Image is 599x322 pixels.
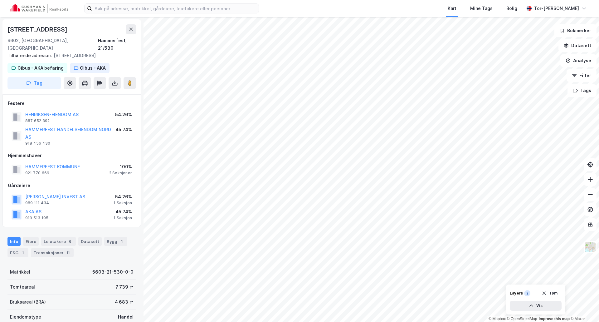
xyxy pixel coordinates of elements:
[7,53,54,58] span: Tilhørende adresser:
[568,292,599,322] div: Kontrollprogram for chat
[10,283,35,291] div: Tomteareal
[10,298,46,306] div: Bruksareal (BRA)
[7,52,131,59] div: [STREET_ADDRESS]
[7,37,98,52] div: 9602, [GEOGRAPHIC_DATA], [GEOGRAPHIC_DATA]
[25,171,49,176] div: 921 770 669
[489,317,506,321] a: Mapbox
[119,238,125,245] div: 1
[92,4,259,13] input: Søk på adresse, matrikkel, gårdeiere, leietakere eller personer
[104,237,127,246] div: Bygg
[25,201,49,206] div: 989 111 434
[25,118,50,123] div: 887 652 392
[584,241,596,253] img: Z
[554,24,597,37] button: Bokmerker
[115,283,134,291] div: 7 739 ㎡
[560,54,597,67] button: Analyse
[65,250,71,256] div: 11
[538,288,562,298] button: Tøm
[25,215,48,220] div: 919 513 195
[115,126,132,133] div: 45.74%
[114,201,132,206] div: 1 Seksjon
[539,317,570,321] a: Improve this map
[114,215,132,220] div: 1 Seksjon
[8,100,136,107] div: Festere
[10,4,69,13] img: cushman-wakefield-realkapital-logo.202ea83816669bd177139c58696a8fa1.svg
[23,237,39,246] div: Eiere
[470,5,493,12] div: Mine Tags
[7,248,28,257] div: ESG
[448,5,456,12] div: Kart
[114,208,132,215] div: 45.74%
[17,64,64,72] div: Cibus - AKA befaring
[8,182,136,189] div: Gårdeiere
[80,64,106,72] div: Cibus - AKA
[7,77,61,89] button: Tag
[25,141,50,146] div: 918 456 430
[20,250,26,256] div: 1
[78,237,102,246] div: Datasett
[109,171,132,176] div: 2 Seksjoner
[41,237,76,246] div: Leietakere
[568,292,599,322] iframe: Chat Widget
[98,37,136,52] div: Hammerfest, 21/530
[118,313,134,321] div: Handel
[558,39,597,52] button: Datasett
[506,5,517,12] div: Bolig
[507,317,537,321] a: OpenStreetMap
[109,163,132,171] div: 100%
[114,193,132,201] div: 54.26%
[115,298,134,306] div: 4 683 ㎡
[567,69,597,82] button: Filter
[8,152,136,159] div: Hjemmelshaver
[31,248,74,257] div: Transaksjoner
[524,290,530,296] div: 2
[115,111,132,118] div: 54.26%
[10,313,41,321] div: Eiendomstype
[67,238,73,245] div: 6
[567,84,597,97] button: Tags
[10,268,30,276] div: Matrikkel
[92,268,134,276] div: 5603-21-530-0-0
[510,301,562,311] button: Vis
[534,5,579,12] div: Tor-[PERSON_NAME]
[7,24,69,34] div: [STREET_ADDRESS]
[510,291,523,296] div: Layers
[7,237,21,246] div: Info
